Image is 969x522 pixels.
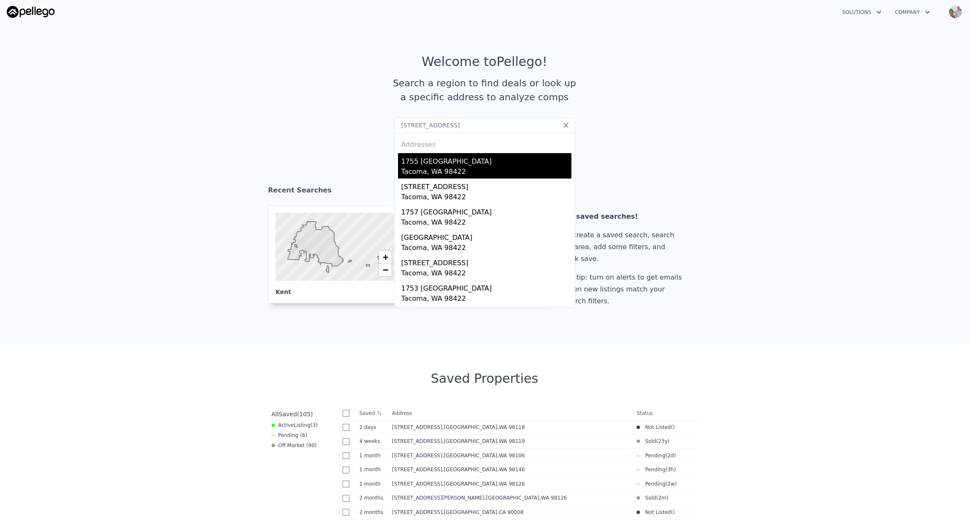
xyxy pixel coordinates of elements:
span: , WA 98126 [497,481,525,487]
div: [STREET_ADDRESS] [401,255,571,268]
time: 2025-07-30 18:26 [360,495,385,501]
div: Saved Properties [268,371,701,386]
span: , [GEOGRAPHIC_DATA] [442,453,528,459]
time: 2025-08-21 19:47 [360,481,385,487]
span: , [GEOGRAPHIC_DATA] [442,438,528,444]
span: ) [673,424,675,431]
span: Saved [279,411,297,418]
input: Search an address or region... [394,118,575,133]
div: Welcome to Pellego ! [422,54,547,69]
div: Tacoma, WA 98422 [401,268,571,280]
div: Recent Searches [268,179,701,206]
div: 1753 [GEOGRAPHIC_DATA] [401,280,571,294]
span: Not Listed ( [640,509,673,516]
span: Sold ( [640,438,658,445]
a: Zoom in [379,251,392,264]
th: Status [633,407,697,420]
th: Saved [356,407,389,420]
div: Kent [275,281,396,296]
time: 2002-04-25 00:00 [658,438,667,445]
div: All ( 105 ) [272,410,313,418]
span: Pending ( [640,481,667,487]
span: , CA 90008 [497,509,524,515]
div: Search a region to find deals or look up a specific address to analyze comps [390,76,579,104]
span: , [GEOGRAPHIC_DATA] [442,424,528,430]
span: [STREET_ADDRESS] [392,453,442,459]
time: 2025-09-09 15:56 [667,481,675,487]
div: Tacoma, WA 98422 [401,192,571,204]
time: 2025-07-29 21:03 [360,509,385,516]
time: 2025-08-09 00:13 [658,495,666,501]
span: Listing [294,422,311,428]
span: ) [674,466,676,473]
div: Tacoma, WA 98422 [401,294,571,305]
span: ) [673,509,675,516]
div: Addresses [398,133,571,153]
span: , [GEOGRAPHIC_DATA] [442,509,527,515]
span: [STREET_ADDRESS] [392,481,442,487]
span: ) [667,438,670,445]
span: Pending ( [640,466,667,473]
span: − [383,264,388,275]
span: , WA 98118 [497,424,525,430]
span: , [GEOGRAPHIC_DATA] [484,495,570,501]
span: [STREET_ADDRESS] [392,424,442,430]
span: , WA 98146 [497,467,525,473]
span: , WA 98119 [497,438,525,444]
th: Address [389,407,634,420]
span: , WA 98106 [497,453,525,459]
span: Active ( 3 ) [278,422,318,429]
span: , [GEOGRAPHIC_DATA] [442,467,528,473]
div: To create a saved search, search an area, add some filters, and click save. [563,229,685,265]
time: 2025-09-26 18:00 [667,466,674,473]
div: [STREET_ADDRESS] [401,179,571,192]
span: , WA 98126 [539,495,567,501]
span: [STREET_ADDRESS] [392,509,442,515]
span: + [383,252,388,262]
div: Pro tip: turn on alerts to get emails when new listings match your search filters. [563,272,685,307]
div: Tacoma, WA 98422 [401,217,571,229]
div: Tacoma, WA 98422 [401,243,571,255]
div: 1755 [GEOGRAPHIC_DATA] [401,153,571,167]
img: Pellego [7,6,55,18]
time: 2025-09-24 21:06 [667,452,674,459]
time: 2025-08-31 17:40 [360,438,385,445]
button: Solutions [835,5,888,20]
span: [STREET_ADDRESS][PERSON_NAME] [392,495,485,501]
span: ) [674,452,676,459]
span: , [GEOGRAPHIC_DATA] [442,481,528,487]
span: Not Listed ( [640,424,673,431]
div: No saved searches! [563,211,685,223]
div: 1757 [GEOGRAPHIC_DATA] [401,204,571,217]
time: 2025-09-24 18:32 [360,424,385,431]
a: Zoom out [379,264,392,276]
time: 2025-08-23 00:11 [360,466,385,473]
div: Tacoma, WA 98422 [401,167,571,179]
div: Off Market ( 90 ) [272,442,317,449]
time: 2025-08-25 15:55 [360,452,385,459]
span: Pending ( [640,452,667,459]
div: 1760 [GEOGRAPHIC_DATA] [401,305,571,319]
div: [GEOGRAPHIC_DATA] [401,229,571,243]
span: Sold ( [640,495,658,501]
button: Company [888,5,937,20]
span: ) [675,481,677,487]
img: avatar [949,5,962,19]
a: Kent [268,206,410,303]
span: ) [666,495,668,501]
span: [STREET_ADDRESS] [392,438,442,444]
span: [STREET_ADDRESS] [392,467,442,473]
div: Pending ( 6 ) [272,432,307,439]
